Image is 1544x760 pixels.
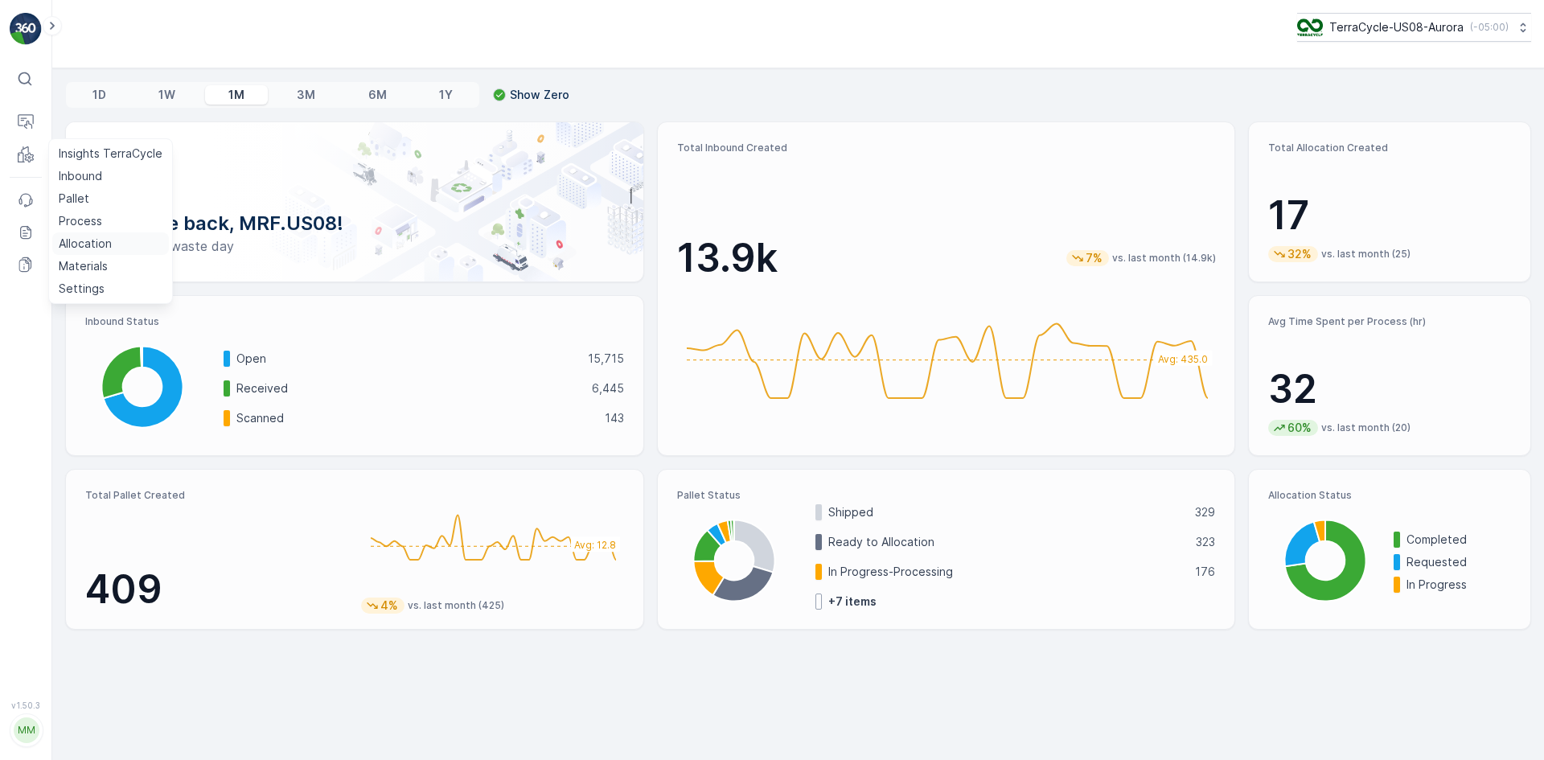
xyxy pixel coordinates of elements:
p: Received [236,380,581,396]
p: ( -05:00 ) [1470,21,1509,34]
p: TerraCycle-US08-Aurora [1329,19,1464,35]
p: vs. last month (14.9k) [1112,252,1216,265]
img: logo [10,13,42,45]
p: Requested [1406,554,1511,570]
p: 32 [1268,365,1511,413]
p: 13.9k [677,234,778,282]
img: image_ci7OI47.png [1297,18,1323,36]
p: 4% [379,598,400,614]
p: 1D [92,87,106,103]
p: vs. last month (425) [408,599,504,612]
p: Have a zero-waste day [92,236,618,256]
p: Inbound Status [85,315,624,328]
p: Open [236,351,577,367]
p: Allocation Status [1268,489,1511,502]
p: Scanned [236,410,594,426]
p: 1M [228,87,244,103]
p: Completed [1406,532,1511,548]
p: 3M [297,87,315,103]
p: 1Y [439,87,453,103]
p: Shipped [828,504,1185,520]
button: TerraCycle-US08-Aurora(-05:00) [1297,13,1531,42]
p: Total Inbound Created [677,142,1216,154]
p: Total Allocation Created [1268,142,1511,154]
p: 176 [1195,564,1215,580]
p: Avg Time Spent per Process (hr) [1268,315,1511,328]
p: Total Pallet Created [85,489,348,502]
p: + 7 items [828,594,877,610]
p: Ready to Allocation [828,534,1186,550]
p: 1W [158,87,175,103]
p: 409 [85,565,348,614]
p: 6M [368,87,387,103]
p: Show Zero [510,87,569,103]
p: 17 [1268,191,1511,240]
p: vs. last month (20) [1321,421,1411,434]
p: 7% [1084,250,1104,266]
p: 6,445 [592,380,624,396]
p: 15,715 [588,351,624,367]
p: 329 [1195,504,1215,520]
p: In Progress [1406,577,1511,593]
p: In Progress-Processing [828,564,1185,580]
p: 143 [605,410,624,426]
p: Pallet Status [677,489,1216,502]
p: 60% [1286,420,1313,436]
p: 323 [1196,534,1215,550]
p: vs. last month (25) [1321,248,1411,261]
span: v 1.50.3 [10,700,42,710]
div: MM [14,717,39,743]
button: MM [10,713,42,747]
p: Welcome back, MRF.US08! [92,211,618,236]
p: 32% [1286,246,1313,262]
